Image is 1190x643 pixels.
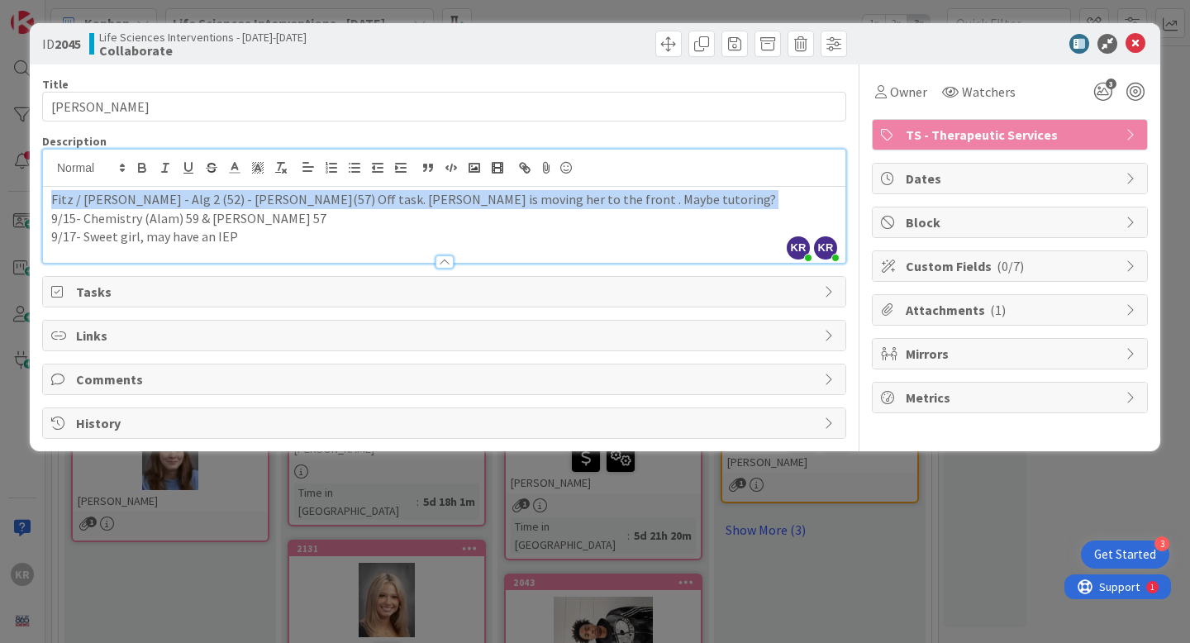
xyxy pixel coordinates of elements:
span: Block [906,212,1117,232]
span: Life Sciences Interventions - [DATE]-[DATE] [99,31,307,44]
span: Comments [76,369,816,389]
span: History [76,413,816,433]
div: 1 [86,7,90,20]
span: Links [76,326,816,345]
div: Open Get Started checklist, remaining modules: 3 [1081,541,1169,569]
span: Tasks [76,282,816,302]
span: ( 0/7 ) [997,258,1024,274]
span: KR [814,236,837,260]
label: Title [42,77,69,92]
div: Get Started [1094,546,1156,563]
span: ID [42,34,81,54]
span: Dates [906,169,1117,188]
b: Collaborate [99,44,307,57]
div: 3 [1154,536,1169,551]
span: KR [787,236,810,260]
input: type card name here... [42,92,846,121]
span: Watchers [962,82,1016,102]
span: Support [35,2,75,22]
p: 9/15- Chemistry (Alam) 59 & [PERSON_NAME] 57 [51,209,837,228]
span: Description [42,134,107,149]
p: Fitz / [PERSON_NAME] - Alg 2 (52) - [PERSON_NAME](57) Off task. [PERSON_NAME] is moving her to th... [51,190,837,209]
span: Mirrors [906,344,1117,364]
span: TS - Therapeutic Services [906,125,1117,145]
span: Attachments [906,300,1117,320]
p: 9/17- Sweet girl, may have an IEP [51,227,837,246]
span: ( 1 ) [990,302,1006,318]
span: Custom Fields [906,256,1117,276]
span: Owner [890,82,927,102]
span: 3 [1106,79,1116,89]
span: Metrics [906,388,1117,407]
b: 2045 [55,36,81,52]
